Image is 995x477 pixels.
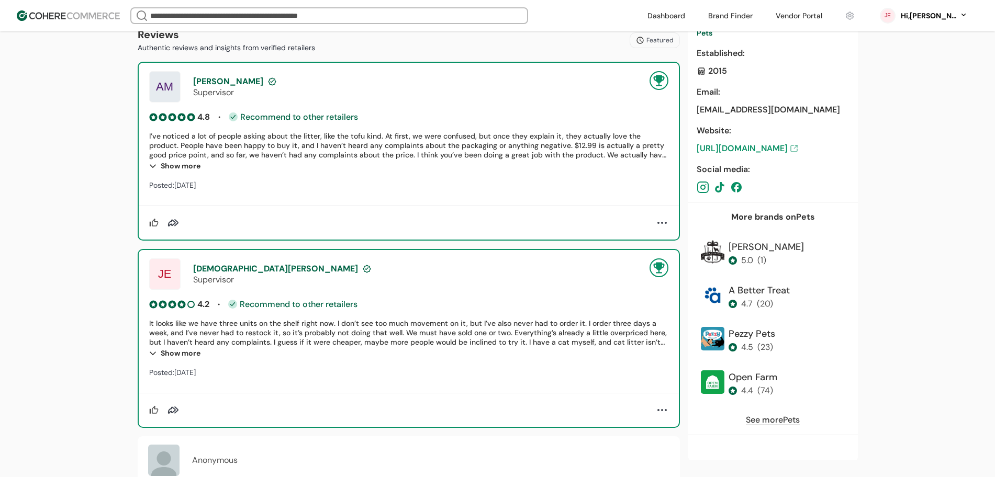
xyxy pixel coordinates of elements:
[697,366,849,405] a: Brand PhotoOpen Farm4.4(74)
[193,76,263,87] span: [PERSON_NAME]
[880,8,896,24] svg: 0 percent
[701,370,724,394] img: Brand Photo
[741,254,753,267] div: 5.0
[729,283,790,298] div: A Better Treat
[746,414,800,426] a: See morePets
[729,327,775,341] div: Pezzy Pets
[193,87,637,98] div: Supervisor
[17,10,120,21] img: Cohere Logo
[149,131,668,160] div: I’ve noticed a lot of people asking about the litter, like the tofu kind. At first, we were confu...
[757,298,773,310] div: ( 20 )
[197,111,210,123] div: 4.8
[697,323,849,362] a: Brand PhotoPezzy Pets4.5(23)
[741,341,753,354] div: 4.5
[149,368,668,377] div: Posted: [DATE]
[701,327,724,350] img: Brand Photo
[697,65,849,77] div: 2015
[646,36,674,45] span: Featured
[729,240,804,254] div: [PERSON_NAME]
[697,28,712,38] span: Pets
[218,112,220,122] span: •
[193,274,637,285] div: Supervisor
[149,347,668,359] div: Show more
[697,86,849,98] div: Email :
[197,298,209,310] div: 4.2
[697,142,849,155] a: [URL][DOMAIN_NAME]
[900,10,957,21] div: Hi, [PERSON_NAME]
[741,384,753,397] div: 4.4
[729,370,777,384] div: Open Farm
[138,42,315,53] p: Authentic reviews and insights from verified retailers
[149,180,668,190] div: Posted: [DATE]
[149,160,668,172] div: Show more
[697,28,849,39] a: Pets
[731,211,815,223] div: More brands on Pets
[701,240,724,264] img: Brand Photo
[741,298,753,310] div: 4.7
[192,454,669,467] div: Anonymous
[757,254,766,267] div: ( 1 )
[757,341,773,354] div: ( 23 )
[697,236,849,275] a: Brand Photo[PERSON_NAME]5.0(1)
[193,263,358,274] span: [DEMOGRAPHIC_DATA][PERSON_NAME]
[697,104,849,116] div: [EMAIL_ADDRESS][DOMAIN_NAME]
[697,124,849,137] div: Website :
[701,283,724,307] img: Brand Photo
[228,300,357,309] div: Recommend to other retailers
[149,319,668,347] div: It looks like we have three units on the shelf right now. I don’t see too much movement on it, bu...
[697,163,849,176] div: Social media :
[138,28,179,41] b: Reviews
[697,279,849,319] a: Brand PhotoA Better Treat4.7(20)
[229,112,358,121] div: Recommend to other retailers
[218,300,220,309] span: •
[757,384,773,397] div: ( 74 )
[900,10,968,21] button: Hi,[PERSON_NAME]
[697,47,849,60] div: Established :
